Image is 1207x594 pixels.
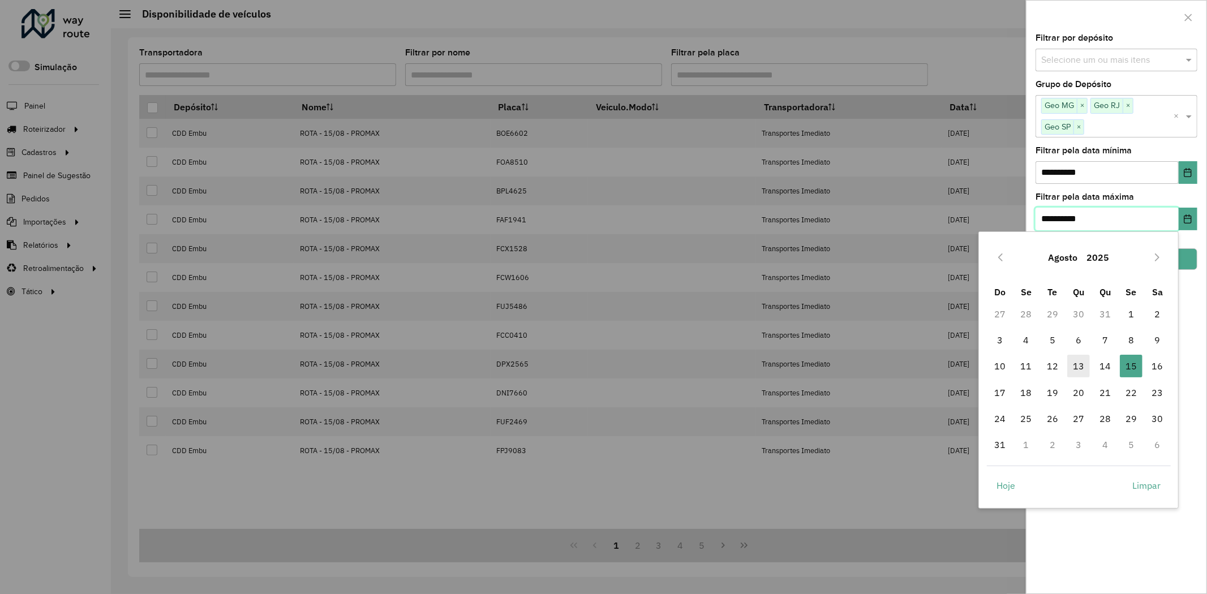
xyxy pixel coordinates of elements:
[1146,329,1169,351] span: 9
[1118,379,1144,405] td: 22
[978,231,1179,509] div: Choose Date
[1040,432,1066,458] td: 2
[1144,432,1170,458] td: 6
[1120,381,1142,404] span: 22
[1179,208,1197,230] button: Choose Date
[1067,329,1090,351] span: 6
[1066,432,1092,458] td: 3
[987,406,1013,432] td: 24
[1066,353,1092,379] td: 13
[1015,407,1038,430] span: 25
[1066,379,1092,405] td: 20
[1094,407,1116,430] span: 28
[1073,120,1084,134] span: ×
[1013,353,1040,379] td: 11
[1144,327,1170,353] td: 9
[1041,381,1064,404] span: 19
[1013,379,1040,405] td: 18
[1123,99,1133,113] span: ×
[1048,286,1058,298] span: Te
[1144,379,1170,405] td: 23
[991,248,1010,266] button: Previous Month
[1013,300,1040,326] td: 28
[1015,329,1038,351] span: 4
[1092,432,1118,458] td: 4
[1152,286,1163,298] span: Sa
[987,474,1025,497] button: Hoje
[1094,329,1116,351] span: 7
[987,300,1013,326] td: 27
[1120,303,1142,325] span: 1
[989,433,1011,456] span: 31
[1146,381,1169,404] span: 23
[1099,286,1111,298] span: Qu
[1040,353,1066,379] td: 12
[987,379,1013,405] td: 17
[1120,329,1142,351] span: 8
[989,381,1011,404] span: 17
[987,432,1013,458] td: 31
[989,329,1011,351] span: 3
[1174,110,1183,123] span: Clear all
[1091,98,1123,112] span: Geo RJ
[1118,432,1144,458] td: 5
[987,353,1013,379] td: 10
[1146,355,1169,377] span: 16
[1126,286,1137,298] span: Se
[989,355,1011,377] span: 10
[1118,353,1144,379] td: 15
[1066,327,1092,353] td: 6
[1148,248,1166,266] button: Next Month
[1066,406,1092,432] td: 27
[1118,327,1144,353] td: 8
[1092,300,1118,326] td: 31
[1042,98,1077,112] span: Geo MG
[987,327,1013,353] td: 3
[1040,379,1066,405] td: 19
[1120,355,1142,377] span: 15
[1120,407,1142,430] span: 29
[1067,407,1090,430] span: 27
[996,479,1015,492] span: Hoje
[1036,31,1113,45] label: Filtrar por depósito
[1077,99,1087,113] span: ×
[1067,381,1090,404] span: 20
[1013,327,1040,353] td: 4
[1092,379,1118,405] td: 21
[1041,329,1064,351] span: 5
[1043,244,1082,271] button: Choose Month
[1013,406,1040,432] td: 25
[1040,300,1066,326] td: 29
[1036,78,1111,91] label: Grupo de Depósito
[1146,303,1169,325] span: 2
[1092,406,1118,432] td: 28
[1036,144,1132,157] label: Filtrar pela data mínima
[1073,286,1084,298] span: Qu
[1015,381,1038,404] span: 18
[1094,355,1116,377] span: 14
[994,286,1006,298] span: Do
[1036,190,1134,204] label: Filtrar pela data máxima
[989,407,1011,430] span: 24
[1144,300,1170,326] td: 2
[1066,300,1092,326] td: 30
[1013,432,1040,458] td: 1
[1021,286,1032,298] span: Se
[1133,479,1161,492] span: Limpar
[1015,355,1038,377] span: 11
[1118,406,1144,432] td: 29
[1041,407,1064,430] span: 26
[1179,161,1197,184] button: Choose Date
[1092,327,1118,353] td: 7
[1146,407,1169,430] span: 30
[1040,327,1066,353] td: 5
[1094,381,1116,404] span: 21
[1144,406,1170,432] td: 30
[1118,300,1144,326] td: 1
[1092,353,1118,379] td: 14
[1123,474,1171,497] button: Limpar
[1082,244,1114,271] button: Choose Year
[1040,406,1066,432] td: 26
[1042,120,1073,134] span: Geo SP
[1067,355,1090,377] span: 13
